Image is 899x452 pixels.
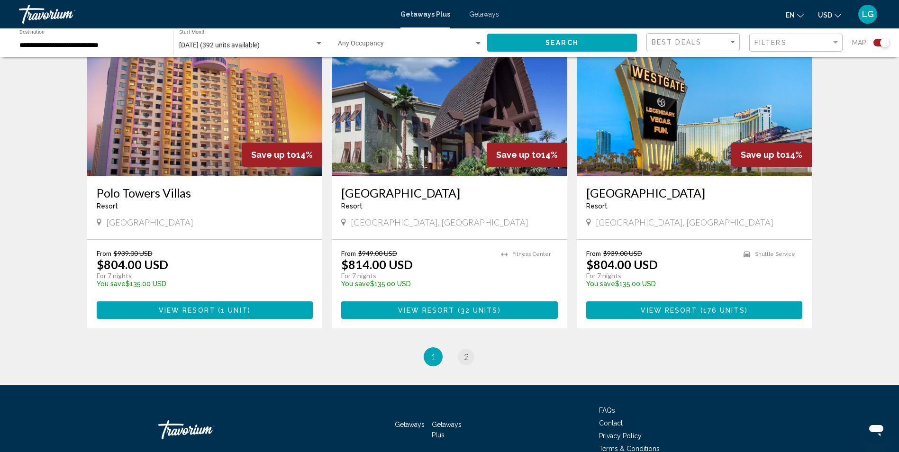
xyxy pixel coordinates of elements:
[341,280,370,288] span: You save
[432,421,462,439] a: Getaways Plus
[786,8,804,22] button: Change language
[461,307,498,314] span: 32 units
[862,9,874,19] span: LG
[599,432,642,440] a: Privacy Policy
[599,407,615,414] a: FAQs
[97,280,304,288] p: $135.00 USD
[332,25,567,176] img: ii_tii1.jpg
[351,217,528,227] span: [GEOGRAPHIC_DATA], [GEOGRAPHIC_DATA]
[464,352,469,362] span: 2
[395,421,425,428] a: Getaways
[754,39,787,46] span: Filters
[469,10,499,18] a: Getaways
[577,25,812,176] img: ii_wve1.jpg
[586,301,803,319] button: View Resort(176 units)
[87,347,812,366] ul: Pagination
[341,186,558,200] a: [GEOGRAPHIC_DATA]
[586,271,735,280] p: For 7 nights
[586,280,615,288] span: You save
[358,249,397,257] span: $949.00 USD
[652,38,737,46] mat-select: Sort by
[215,307,251,314] span: ( )
[179,41,260,49] span: [DATE] (392 units available)
[818,11,832,19] span: USD
[703,307,745,314] span: 176 units
[159,307,215,314] span: View Resort
[400,10,450,18] a: Getaways Plus
[586,249,601,257] span: From
[755,251,795,257] span: Shuttle Service
[545,39,579,47] span: Search
[496,150,541,160] span: Save up to
[487,143,567,167] div: 14%
[97,202,118,210] span: Resort
[341,202,363,210] span: Resort
[97,271,304,280] p: For 7 nights
[749,33,843,53] button: Filter
[586,186,803,200] a: [GEOGRAPHIC_DATA]
[341,280,491,288] p: $135.00 USD
[596,217,773,227] span: [GEOGRAPHIC_DATA], [GEOGRAPHIC_DATA]
[599,419,623,427] a: Contact
[586,280,735,288] p: $135.00 USD
[512,251,551,257] span: Fitness Center
[861,414,891,444] iframe: Button to launch messaging window
[97,257,168,271] p: $804.00 USD
[97,301,313,319] button: View Resort(1 unit)
[341,301,558,319] button: View Resort(32 units)
[586,202,608,210] span: Resort
[741,150,786,160] span: Save up to
[652,38,701,46] span: Best Deals
[97,186,313,200] a: Polo Towers Villas
[698,307,748,314] span: ( )
[487,34,637,51] button: Search
[454,307,500,314] span: ( )
[603,249,642,257] span: $939.00 USD
[87,25,323,176] img: ii_vpt1.jpg
[242,143,322,167] div: 14%
[431,352,436,362] span: 1
[19,5,391,24] a: Travorium
[106,217,193,227] span: [GEOGRAPHIC_DATA]
[731,143,812,167] div: 14%
[641,307,697,314] span: View Resort
[114,249,153,257] span: $939.00 USD
[341,257,413,271] p: $814.00 USD
[251,150,296,160] span: Save up to
[341,271,491,280] p: For 7 nights
[586,257,658,271] p: $804.00 USD
[97,280,126,288] span: You save
[852,36,866,49] span: Map
[221,307,248,314] span: 1 unit
[855,4,880,24] button: User Menu
[158,416,253,444] a: Travorium
[786,11,795,19] span: en
[398,307,454,314] span: View Resort
[818,8,841,22] button: Change currency
[97,249,111,257] span: From
[341,249,356,257] span: From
